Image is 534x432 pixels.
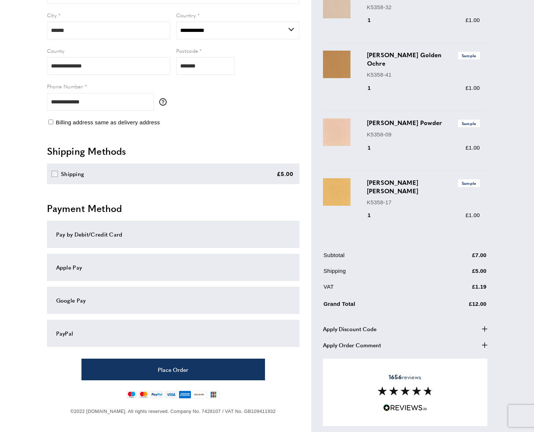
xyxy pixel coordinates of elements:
[47,202,299,215] h2: Payment Method
[207,391,220,399] img: jcb
[323,341,381,349] span: Apply Order Comment
[165,391,177,399] img: visa
[56,119,160,125] span: Billing address same as delivery address
[159,98,170,106] button: More information
[324,298,428,314] td: Grand Total
[61,169,84,178] div: Shipping
[367,198,480,207] p: K5358-17
[465,17,480,23] span: £1.00
[367,211,381,220] div: 1
[138,391,149,399] img: mastercard
[324,251,428,265] td: Subtotal
[465,85,480,91] span: £1.00
[323,325,377,333] span: Apply Discount Code
[378,387,433,396] img: Reviews section
[367,70,480,79] p: K5358-41
[429,267,486,281] td: £5.00
[429,251,486,265] td: £7.00
[47,11,57,19] span: City
[56,296,290,305] div: Google Pay
[465,212,480,218] span: £1.00
[389,373,421,381] span: reviews
[56,263,290,272] div: Apple Pay
[56,230,290,239] div: Pay by Debit/Credit Card
[458,179,480,187] span: Sample
[367,51,480,67] h3: [PERSON_NAME] Golden Ochre
[81,359,265,380] button: Place Order
[47,144,299,158] h2: Shipping Methods
[323,51,350,78] img: Hackney Golden Ochre
[323,118,350,146] img: Hackney Powder
[383,404,427,411] img: Reviews.io 5 stars
[324,267,428,281] td: Shipping
[465,144,480,151] span: £1.00
[367,3,480,12] p: K5358-32
[367,16,381,25] div: 1
[47,83,83,90] span: Phone Number
[150,391,163,399] img: paypal
[367,130,480,139] p: K5358-09
[367,143,381,152] div: 1
[389,373,402,381] strong: 1656
[126,391,137,399] img: maestro
[458,52,480,59] span: Sample
[458,120,480,127] span: Sample
[367,84,381,92] div: 1
[324,282,428,297] td: VAT
[367,178,480,195] h3: [PERSON_NAME] [PERSON_NAME]
[179,391,192,399] img: american-express
[367,118,480,127] h3: [PERSON_NAME] Powder
[70,409,276,414] span: ©2022 [DOMAIN_NAME]. All rights reserved. Company No. 7428107 / VAT No. GB109411932
[47,47,65,54] span: County
[429,282,486,297] td: £1.19
[193,391,206,399] img: discover
[277,169,294,178] div: £5.00
[429,298,486,314] td: £12.00
[176,47,198,54] span: Postcode
[56,329,290,338] div: PayPal
[48,120,53,124] input: Billing address same as delivery address
[323,178,350,206] img: Hackney Citron
[176,11,196,19] span: Country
